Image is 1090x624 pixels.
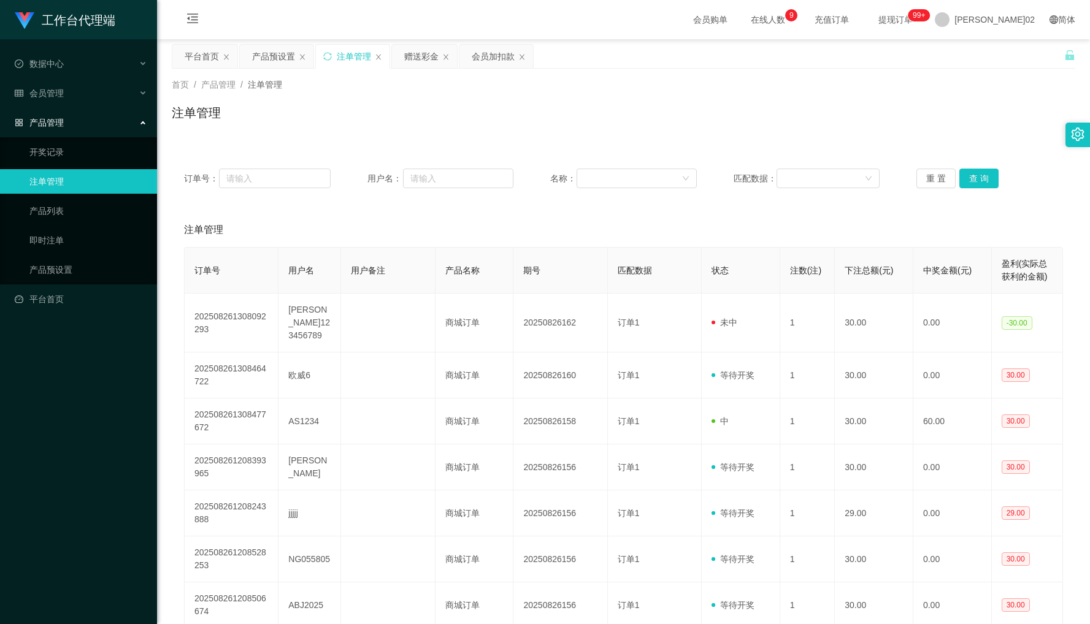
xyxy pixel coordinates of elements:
span: 订单1 [618,600,640,610]
a: 产品预设置 [29,257,147,282]
font: 等待开奖 [720,508,754,518]
td: 30.00 [835,294,913,352]
button: 查 询 [959,169,999,188]
i: 图标： 关闭 [299,53,306,61]
span: 名称： [550,172,577,185]
font: 等待开奖 [720,600,754,610]
span: 用户名： [367,172,403,185]
span: 30.00 [1002,552,1030,566]
span: 状态 [712,265,729,275]
span: 订单1 [618,462,640,472]
td: 1 [780,352,835,398]
i: 图标： 设置 [1071,127,1084,141]
i: 图标： AppStore-O [15,118,23,127]
td: 商城订单 [436,444,514,490]
td: 202508261308477672 [185,398,278,444]
td: 202508261308092293 [185,294,278,352]
td: jjjjj [278,490,341,536]
td: 20250826158 [513,398,607,444]
font: 等待开奖 [720,370,754,380]
td: [PERSON_NAME] [278,444,341,490]
td: 0.00 [913,294,992,352]
font: 在线人数 [751,15,785,25]
td: 0.00 [913,352,992,398]
span: 订单1 [618,554,640,564]
i: 图标： check-circle-o [15,59,23,68]
i: 图标： 解锁 [1064,50,1075,61]
td: 202508261308464722 [185,352,278,398]
span: -30.00 [1002,316,1032,330]
span: 用户备注 [351,265,385,275]
span: 30.00 [1002,368,1030,382]
i: 图标： table [15,89,23,97]
span: 中奖金额(元) [923,265,972,275]
font: 等待开奖 [720,554,754,564]
span: 30.00 [1002,598,1030,612]
input: 请输入 [403,169,514,188]
span: 产品管理 [201,80,236,89]
td: 30.00 [835,444,913,490]
span: / [194,80,196,89]
td: [PERSON_NAME]123456789 [278,294,341,352]
font: 中 [720,416,729,426]
span: 首页 [172,80,189,89]
span: 用户名 [288,265,314,275]
a: 即时注单 [29,228,147,253]
td: 商城订单 [436,398,514,444]
p: 9 [789,9,794,21]
span: 30.00 [1002,460,1030,474]
td: 1 [780,294,835,352]
div: 平台首页 [185,45,219,68]
td: 1 [780,398,835,444]
span: 订单1 [618,318,640,327]
a: 图标： 仪表板平台首页 [15,287,147,311]
i: 图标： 关闭 [442,53,450,61]
td: 商城订单 [436,294,514,352]
font: 等待开奖 [720,462,754,472]
button: 重 置 [916,169,956,188]
td: 20250826160 [513,352,607,398]
sup: 977 [908,9,930,21]
span: 匹配数据 [618,265,652,275]
i: 图标： menu-fold [172,1,213,40]
td: 0.00 [913,444,992,490]
td: 20250826162 [513,294,607,352]
td: 商城订单 [436,490,514,536]
i: 图标： 同步 [323,52,332,61]
span: 订单号 [194,265,220,275]
i: 图标： 关闭 [518,53,526,61]
font: 充值订单 [815,15,849,25]
i: 图标： 向下 [682,175,689,183]
span: 产品名称 [445,265,480,275]
span: / [240,80,243,89]
span: 29.00 [1002,506,1030,520]
input: 请输入 [219,169,331,188]
span: 盈利(实际总获利的金额) [1002,259,1048,281]
td: 29.00 [835,490,913,536]
i: 图标： 关闭 [375,53,382,61]
span: 注单管理 [248,80,282,89]
a: 开奖记录 [29,140,147,164]
span: 匹配数据： [734,172,777,185]
div: 产品预设置 [252,45,295,68]
td: 商城订单 [436,352,514,398]
td: 202508261208243888 [185,490,278,536]
div: 会员加扣款 [472,45,515,68]
img: logo.9652507e.png [15,12,34,29]
font: 简体 [1058,15,1075,25]
a: 产品列表 [29,199,147,223]
td: NG055805 [278,536,341,582]
td: AS1234 [278,398,341,444]
td: 30.00 [835,352,913,398]
font: 会员管理 [29,88,64,98]
font: 产品管理 [29,118,64,127]
span: 订单1 [618,370,640,380]
div: 赠送彩金 [404,45,439,68]
td: 30.00 [835,536,913,582]
font: 提现订单 [878,15,913,25]
td: 202508261208393965 [185,444,278,490]
span: 下注总额(元) [845,265,893,275]
span: 订单1 [618,416,640,426]
td: 20250826156 [513,490,607,536]
td: 欧威6 [278,352,341,398]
